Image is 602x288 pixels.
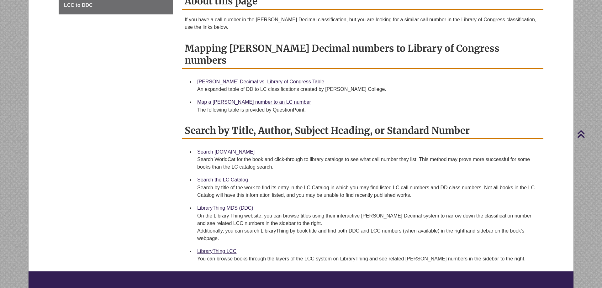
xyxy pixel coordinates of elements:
[197,205,253,211] a: LibraryThing MDS (DDC)
[64,3,93,8] span: LCC to DDC
[182,40,543,69] h2: Mapping [PERSON_NAME] Decimal numbers to Library of Congress numbers
[197,86,538,93] div: An expanded table of DD to LC classifications created by [PERSON_NAME] College.
[197,177,248,182] a: Search the LC Catalog
[197,99,311,105] a: Map a [PERSON_NAME] number to an LC number
[197,79,324,84] a: [PERSON_NAME] Decimal vs. Library of Congress Table
[577,130,600,138] a: Back to Top
[197,149,255,154] a: Search [DOMAIN_NAME]
[197,184,538,199] div: Search by title of the work to find its entry in the LC Catalog in which you may find listed LC c...
[197,212,538,242] div: On the Library Thing website, you can browse titles using their interactive [PERSON_NAME] Decimal...
[182,123,543,139] h2: Search by Title, Author, Subject Heading, or Standard Number
[185,16,541,31] p: If you have a call number in the [PERSON_NAME] Decimal classification, but you are looking for a ...
[197,249,236,254] a: LibraryThing LCC
[197,156,538,171] div: Search WorldCat for the book and click-through to library catalogs to see what call number they l...
[197,106,538,114] div: The following table is provided by QuestionPoint.
[197,255,538,263] div: You can browse books through the layers of the LCC system on LibraryThing and see related [PERSON...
